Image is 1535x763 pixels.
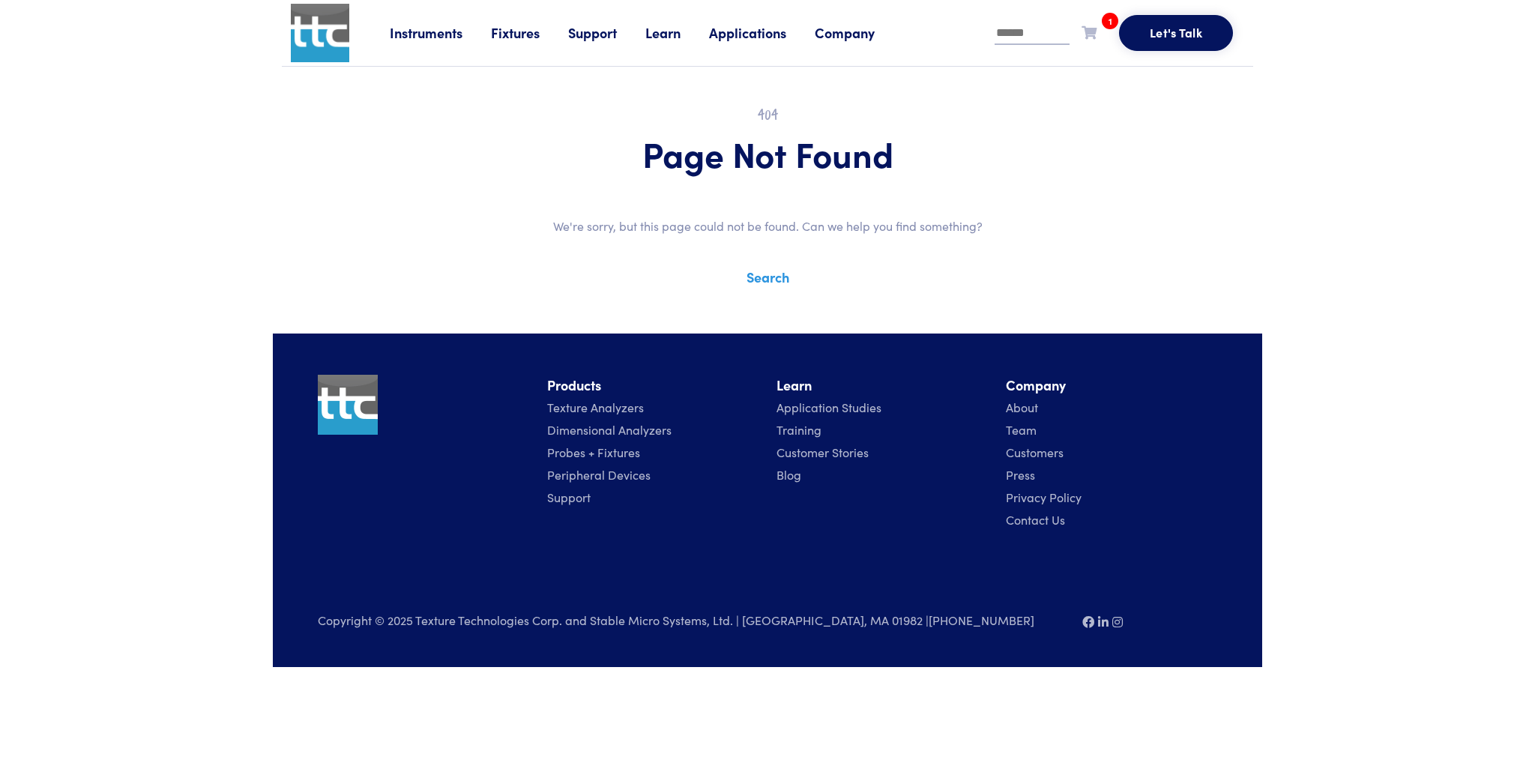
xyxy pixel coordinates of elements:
[776,399,881,415] a: Application Studies
[709,23,815,42] a: Applications
[776,375,988,396] li: Learn
[547,444,640,460] a: Probes + Fixtures
[1006,444,1064,460] a: Customers
[1082,22,1097,41] a: 1
[1006,511,1065,528] a: Contact Us
[547,421,672,438] a: Dimensional Analyzers
[1006,375,1217,396] li: Company
[1006,421,1037,438] a: Team
[318,103,1217,126] h2: 404
[645,23,709,42] a: Learn
[547,489,591,505] a: Support
[547,375,759,396] li: Products
[318,375,378,435] img: ttc_logo_1x1_v1.0.png
[291,4,349,62] img: ttc_logo_1x1_v1.0.png
[491,23,568,42] a: Fixtures
[390,23,491,42] a: Instruments
[318,132,1217,175] h1: Page Not Found
[815,23,903,42] a: Company
[1102,13,1118,29] span: 1
[776,421,821,438] a: Training
[318,610,1064,630] p: Copyright © 2025 Texture Technologies Corp. and Stable Micro Systems, Ltd. | [GEOGRAPHIC_DATA], M...
[776,466,801,483] a: Blog
[1006,466,1035,483] a: Press
[568,23,645,42] a: Support
[1006,489,1082,505] a: Privacy Policy
[929,612,1034,628] a: [PHONE_NUMBER]
[547,399,644,415] a: Texture Analyzers
[547,466,651,483] a: Peripheral Devices
[776,444,869,460] a: Customer Stories
[1119,15,1233,51] button: Let's Talk
[1006,399,1038,415] a: About
[282,217,1253,236] p: We're sorry, but this page could not be found. Can we help you find something?
[747,268,789,286] a: Search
